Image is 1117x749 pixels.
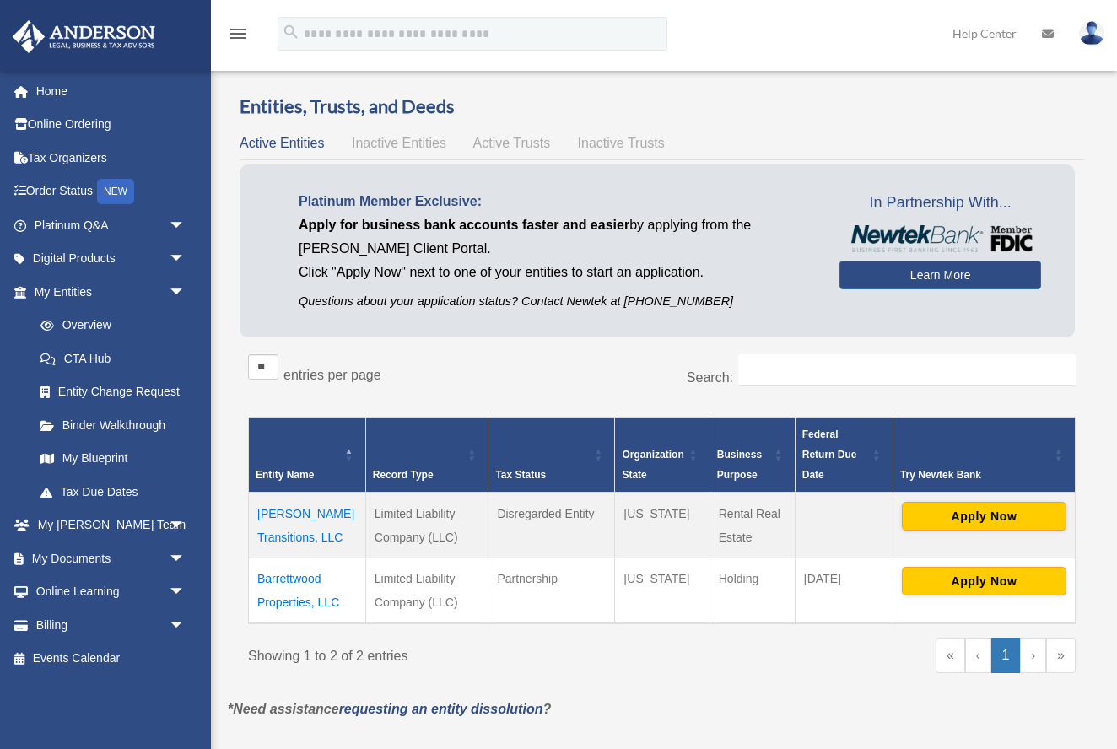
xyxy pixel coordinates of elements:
[12,275,202,309] a: My Entitiesarrow_drop_down
[12,175,211,209] a: Order StatusNEW
[936,638,965,673] a: First
[352,136,446,150] span: Inactive Entities
[615,493,710,558] td: [US_STATE]
[965,638,991,673] a: Previous
[900,465,1050,485] div: Try Newtek Bank
[299,213,814,261] p: by applying from the [PERSON_NAME] Client Portal.
[578,136,665,150] span: Inactive Trusts
[12,542,211,575] a: My Documentsarrow_drop_down
[249,493,366,558] td: [PERSON_NAME] Transitions, LLC
[488,493,615,558] td: Disregarded Entity
[228,30,248,44] a: menu
[615,417,710,493] th: Organization State: Activate to sort
[228,24,248,44] i: menu
[299,261,814,284] p: Click "Apply Now" next to one of your entities to start an application.
[169,208,202,243] span: arrow_drop_down
[488,558,615,623] td: Partnership
[299,291,814,312] p: Questions about your application status? Contact Newtek at [PHONE_NUMBER]
[8,20,160,53] img: Anderson Advisors Platinum Portal
[622,449,683,481] span: Organization State
[12,108,211,142] a: Online Ordering
[169,608,202,643] span: arrow_drop_down
[12,208,211,242] a: Platinum Q&Aarrow_drop_down
[488,417,615,493] th: Tax Status: Activate to sort
[1046,638,1076,673] a: Last
[12,608,211,642] a: Billingarrow_drop_down
[795,558,893,623] td: [DATE]
[991,638,1021,673] a: 1
[97,179,134,204] div: NEW
[710,493,795,558] td: Rental Real Estate
[1079,21,1104,46] img: User Pic
[248,638,650,668] div: Showing 1 to 2 of 2 entries
[365,558,488,623] td: Limited Liability Company (LLC)
[169,242,202,277] span: arrow_drop_down
[365,417,488,493] th: Record Type: Activate to sort
[615,558,710,623] td: [US_STATE]
[902,567,1066,595] button: Apply Now
[710,558,795,623] td: Holding
[12,642,211,676] a: Events Calendar
[249,417,366,493] th: Entity Name: Activate to invert sorting
[12,141,211,175] a: Tax Organizers
[249,558,366,623] td: Barrettwood Properties, LLC
[848,225,1033,252] img: NewtekBankLogoSM.png
[12,74,211,108] a: Home
[802,428,857,481] span: Federal Return Due Date
[24,442,202,476] a: My Blueprint
[299,190,814,213] p: Platinum Member Exclusive:
[282,23,300,41] i: search
[12,509,211,542] a: My [PERSON_NAME] Teamarrow_drop_down
[24,408,202,442] a: Binder Walkthrough
[717,449,762,481] span: Business Purpose
[365,493,488,558] td: Limited Liability Company (LLC)
[339,702,543,716] a: requesting an entity dissolution
[169,509,202,543] span: arrow_drop_down
[839,261,1041,289] a: Learn More
[24,309,194,342] a: Overview
[240,136,324,150] span: Active Entities
[283,368,381,382] label: entries per page
[169,575,202,610] span: arrow_drop_down
[839,190,1041,217] span: In Partnership With...
[473,136,551,150] span: Active Trusts
[24,475,202,509] a: Tax Due Dates
[24,342,202,375] a: CTA Hub
[373,469,434,481] span: Record Type
[12,575,211,609] a: Online Learningarrow_drop_down
[495,469,546,481] span: Tax Status
[710,417,795,493] th: Business Purpose: Activate to sort
[299,218,629,232] span: Apply for business bank accounts faster and easier
[169,542,202,576] span: arrow_drop_down
[1020,638,1046,673] a: Next
[687,370,733,385] label: Search:
[893,417,1075,493] th: Try Newtek Bank : Activate to sort
[256,469,314,481] span: Entity Name
[240,94,1084,120] h3: Entities, Trusts, and Deeds
[24,375,202,409] a: Entity Change Request
[902,502,1066,531] button: Apply Now
[12,242,211,276] a: Digital Productsarrow_drop_down
[169,275,202,310] span: arrow_drop_down
[795,417,893,493] th: Federal Return Due Date: Activate to sort
[228,702,551,716] em: *Need assistance ?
